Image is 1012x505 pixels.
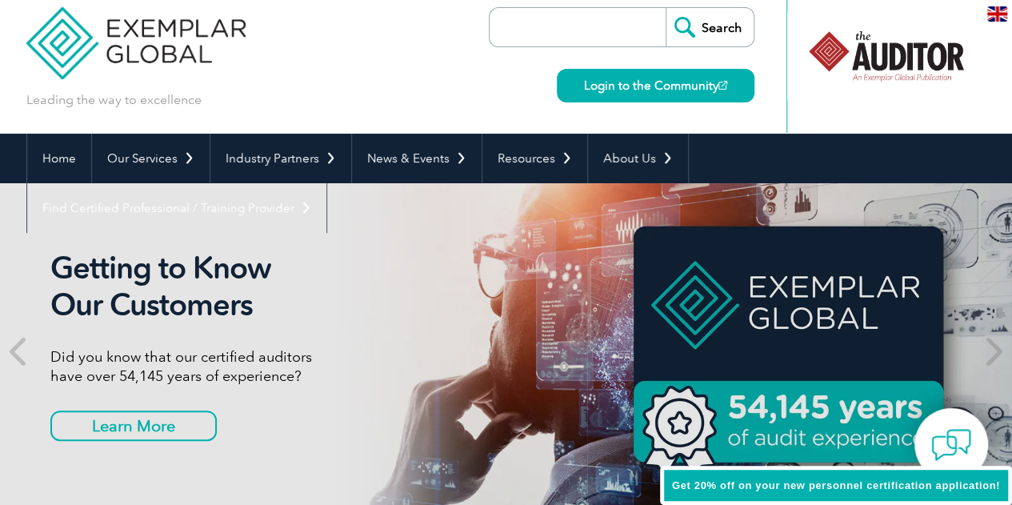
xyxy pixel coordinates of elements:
[50,250,650,323] h2: Getting to Know Our Customers
[557,69,754,102] a: Login to the Community
[987,6,1007,22] img: en
[27,134,91,183] a: Home
[931,425,971,465] img: contact-chat.png
[26,91,202,109] p: Leading the way to excellence
[718,81,727,90] img: open_square.png
[27,183,326,233] a: Find Certified Professional / Training Provider
[92,134,210,183] a: Our Services
[50,347,650,386] p: Did you know that our certified auditors have over 54,145 years of experience?
[672,479,1000,491] span: Get 20% off on your new personnel certification application!
[482,134,587,183] a: Resources
[352,134,482,183] a: News & Events
[210,134,351,183] a: Industry Partners
[666,8,754,46] input: Search
[588,134,688,183] a: About Us
[50,411,217,441] a: Learn More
